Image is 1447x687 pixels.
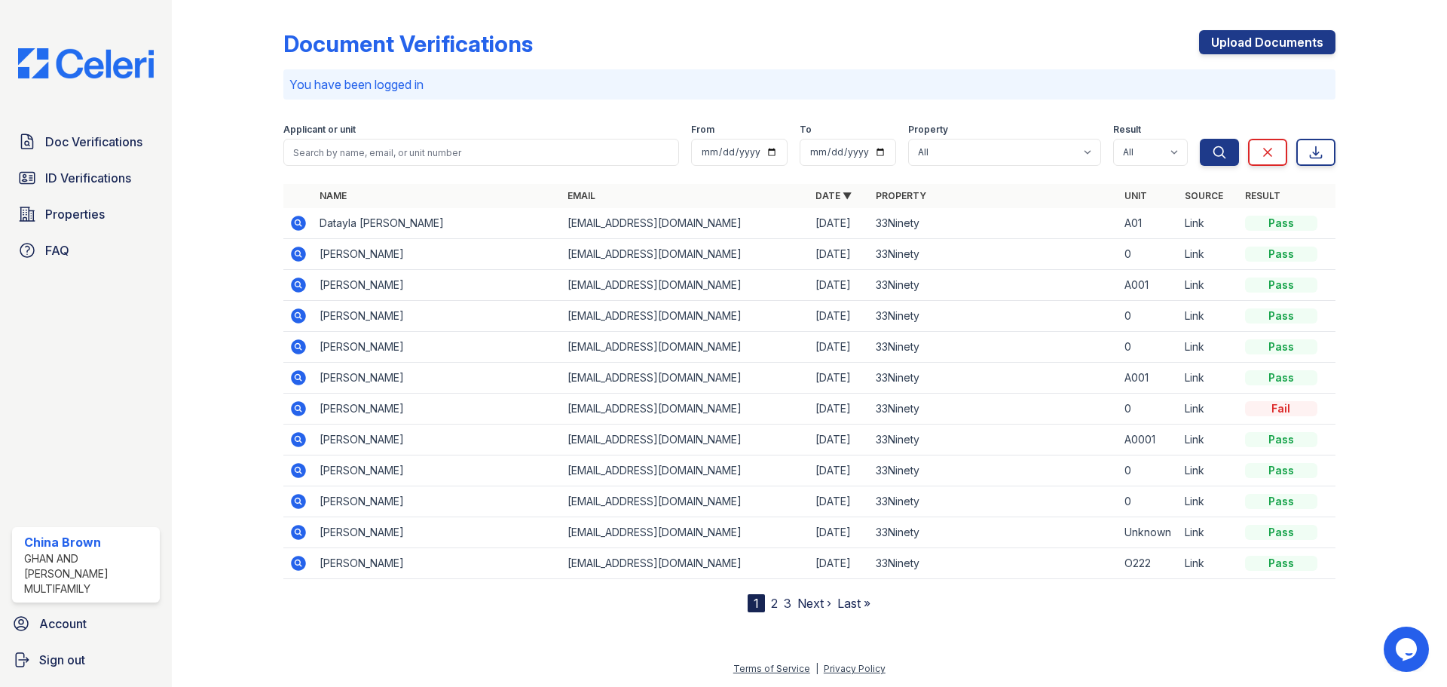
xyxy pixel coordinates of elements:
[45,133,142,151] span: Doc Verifications
[815,190,852,201] a: Date ▼
[45,169,131,187] span: ID Verifications
[1179,394,1239,425] td: Link
[1118,363,1179,394] td: A001
[870,548,1118,579] td: 33Ninety
[314,425,561,455] td: [PERSON_NAME]
[1118,455,1179,486] td: 0
[809,270,870,301] td: [DATE]
[1245,556,1317,571] div: Pass
[561,239,809,270] td: [EMAIL_ADDRESS][DOMAIN_NAME]
[1179,239,1239,270] td: Link
[561,425,809,455] td: [EMAIL_ADDRESS][DOMAIN_NAME]
[1179,332,1239,363] td: Link
[314,363,561,394] td: [PERSON_NAME]
[561,517,809,548] td: [EMAIL_ADDRESS][DOMAIN_NAME]
[1113,124,1141,136] label: Result
[561,332,809,363] td: [EMAIL_ADDRESS][DOMAIN_NAME]
[12,163,160,193] a: ID Verifications
[561,301,809,332] td: [EMAIL_ADDRESS][DOMAIN_NAME]
[1245,278,1317,293] div: Pass
[39,651,85,669] span: Sign out
[876,190,926,201] a: Property
[561,394,809,425] td: [EMAIL_ADDRESS][DOMAIN_NAME]
[809,455,870,486] td: [DATE]
[6,609,166,639] a: Account
[1245,525,1317,540] div: Pass
[908,124,948,136] label: Property
[870,363,1118,394] td: 33Ninety
[24,533,154,551] div: China Brown
[1118,239,1179,270] td: 0
[1179,208,1239,239] td: Link
[809,517,870,548] td: [DATE]
[289,75,1329,94] p: You have been logged in
[314,548,561,579] td: [PERSON_NAME]
[314,517,561,548] td: [PERSON_NAME]
[1245,216,1317,231] div: Pass
[1179,425,1239,455] td: Link
[1384,627,1432,672] iframe: chat widget
[824,663,886,674] a: Privacy Policy
[1245,463,1317,478] div: Pass
[283,30,533,57] div: Document Verifications
[39,615,87,633] span: Account
[12,127,160,157] a: Doc Verifications
[314,486,561,517] td: [PERSON_NAME]
[1185,190,1223,201] a: Source
[45,241,69,259] span: FAQ
[870,270,1118,301] td: 33Ninety
[1124,190,1147,201] a: Unit
[283,124,356,136] label: Applicant or unit
[870,239,1118,270] td: 33Ninety
[1118,486,1179,517] td: 0
[6,645,166,675] a: Sign out
[1179,363,1239,394] td: Link
[1118,270,1179,301] td: A001
[6,48,166,78] img: CE_Logo_Blue-a8612792a0a2168367f1c8372b55b34899dd931a85d93a1a3d3e32e68fde9ad4.png
[314,270,561,301] td: [PERSON_NAME]
[314,332,561,363] td: [PERSON_NAME]
[12,199,160,229] a: Properties
[1118,517,1179,548] td: Unknown
[870,425,1118,455] td: 33Ninety
[1245,308,1317,324] div: Pass
[561,548,809,579] td: [EMAIL_ADDRESS][DOMAIN_NAME]
[1245,247,1317,262] div: Pass
[870,332,1118,363] td: 33Ninety
[320,190,347,201] a: Name
[314,239,561,270] td: [PERSON_NAME]
[837,596,870,611] a: Last »
[809,363,870,394] td: [DATE]
[314,455,561,486] td: [PERSON_NAME]
[809,239,870,270] td: [DATE]
[809,208,870,239] td: [DATE]
[561,270,809,301] td: [EMAIL_ADDRESS][DOMAIN_NAME]
[1245,370,1317,385] div: Pass
[1179,455,1239,486] td: Link
[561,363,809,394] td: [EMAIL_ADDRESS][DOMAIN_NAME]
[1179,517,1239,548] td: Link
[561,486,809,517] td: [EMAIL_ADDRESS][DOMAIN_NAME]
[809,486,870,517] td: [DATE]
[870,486,1118,517] td: 33Ninety
[1245,190,1280,201] a: Result
[809,425,870,455] td: [DATE]
[1118,301,1179,332] td: 0
[1199,30,1335,54] a: Upload Documents
[784,596,791,611] a: 3
[283,139,679,166] input: Search by name, email, or unit number
[870,455,1118,486] td: 33Ninety
[1179,548,1239,579] td: Link
[797,596,831,611] a: Next ›
[314,208,561,239] td: Datayla [PERSON_NAME]
[733,663,810,674] a: Terms of Service
[809,394,870,425] td: [DATE]
[24,551,154,597] div: Ghan and [PERSON_NAME] Multifamily
[567,190,595,201] a: Email
[870,394,1118,425] td: 33Ninety
[1179,301,1239,332] td: Link
[800,124,812,136] label: To
[815,663,818,674] div: |
[1118,332,1179,363] td: 0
